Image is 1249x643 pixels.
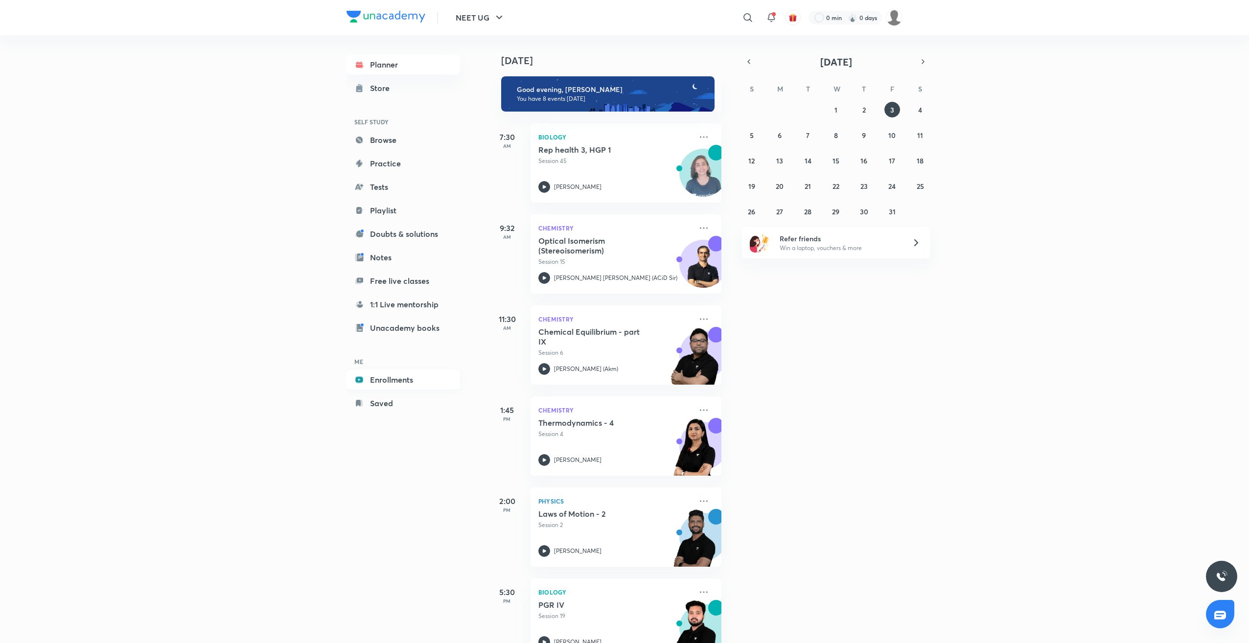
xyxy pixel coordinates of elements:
h6: Refer friends [780,233,900,244]
abbr: October 7, 2025 [806,131,810,140]
p: AM [487,234,527,240]
a: Store [347,78,460,98]
button: October 21, 2025 [800,178,816,194]
h6: ME [347,353,460,370]
abbr: Thursday [862,84,866,93]
abbr: October 24, 2025 [888,182,896,191]
p: Biology [538,131,692,143]
abbr: October 29, 2025 [832,207,839,216]
a: Playlist [347,201,460,220]
p: [PERSON_NAME] [554,547,601,555]
abbr: Wednesday [833,84,840,93]
h6: Good evening, [PERSON_NAME] [517,85,706,94]
img: avatar [788,13,797,22]
abbr: Sunday [750,84,754,93]
button: October 6, 2025 [772,127,787,143]
abbr: October 22, 2025 [833,182,839,191]
img: referral [750,233,769,253]
button: October 5, 2025 [744,127,760,143]
abbr: October 6, 2025 [778,131,782,140]
button: October 12, 2025 [744,153,760,168]
abbr: October 15, 2025 [833,156,839,165]
img: unacademy [668,418,721,485]
button: October 20, 2025 [772,178,787,194]
button: [DATE] [756,55,916,69]
abbr: October 30, 2025 [860,207,868,216]
button: October 9, 2025 [856,127,872,143]
p: PM [487,416,527,422]
p: Session 45 [538,157,692,165]
a: Company Logo [347,11,425,25]
button: October 1, 2025 [828,102,844,117]
a: Doubts & solutions [347,224,460,244]
button: October 25, 2025 [912,178,928,194]
abbr: October 23, 2025 [860,182,868,191]
p: AM [487,325,527,331]
button: October 15, 2025 [828,153,844,168]
a: Unacademy books [347,318,460,338]
button: October 17, 2025 [884,153,900,168]
p: [PERSON_NAME] (Akm) [554,365,618,373]
abbr: October 1, 2025 [834,105,837,115]
button: October 7, 2025 [800,127,816,143]
button: October 30, 2025 [856,204,872,219]
p: [PERSON_NAME] [554,183,601,191]
button: NEET UG [450,8,511,27]
button: October 18, 2025 [912,153,928,168]
abbr: October 19, 2025 [748,182,755,191]
p: Session 19 [538,612,692,620]
button: October 27, 2025 [772,204,787,219]
img: streak [848,13,857,23]
button: October 29, 2025 [828,204,844,219]
button: October 26, 2025 [744,204,760,219]
a: Notes [347,248,460,267]
div: Store [370,82,395,94]
button: October 22, 2025 [828,178,844,194]
img: Company Logo [347,11,425,23]
button: October 16, 2025 [856,153,872,168]
p: Chemistry [538,222,692,234]
abbr: October 5, 2025 [750,131,754,140]
p: Session 6 [538,348,692,357]
abbr: Monday [777,84,783,93]
button: October 23, 2025 [856,178,872,194]
h6: SELF STUDY [347,114,460,130]
button: October 4, 2025 [912,102,928,117]
a: Saved [347,393,460,413]
abbr: October 20, 2025 [776,182,784,191]
abbr: Friday [890,84,894,93]
p: Chemistry [538,404,692,416]
a: Practice [347,154,460,173]
abbr: October 28, 2025 [804,207,811,216]
abbr: October 18, 2025 [917,156,924,165]
p: Chemistry [538,313,692,325]
span: [DATE] [820,55,852,69]
img: sharique rahman [886,9,902,26]
p: Win a laptop, vouchers & more [780,244,900,253]
button: October 3, 2025 [884,102,900,117]
a: Planner [347,55,460,74]
p: Session 2 [538,521,692,529]
img: ttu [1216,571,1227,582]
p: PM [487,507,527,513]
a: Browse [347,130,460,150]
abbr: October 17, 2025 [889,156,895,165]
h5: Chemical Equilibrium - part IX [538,327,660,346]
abbr: October 11, 2025 [917,131,923,140]
abbr: October 25, 2025 [917,182,924,191]
abbr: October 9, 2025 [862,131,866,140]
h5: 2:00 [487,495,527,507]
a: 1:1 Live mentorship [347,295,460,314]
button: avatar [785,10,801,25]
button: October 19, 2025 [744,178,760,194]
img: Avatar [680,245,727,292]
abbr: Tuesday [806,84,810,93]
abbr: Saturday [918,84,922,93]
p: [PERSON_NAME] [554,456,601,464]
a: Tests [347,177,460,197]
button: October 28, 2025 [800,204,816,219]
img: Avatar [680,154,727,201]
button: October 31, 2025 [884,204,900,219]
abbr: October 3, 2025 [890,105,894,115]
button: October 2, 2025 [856,102,872,117]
